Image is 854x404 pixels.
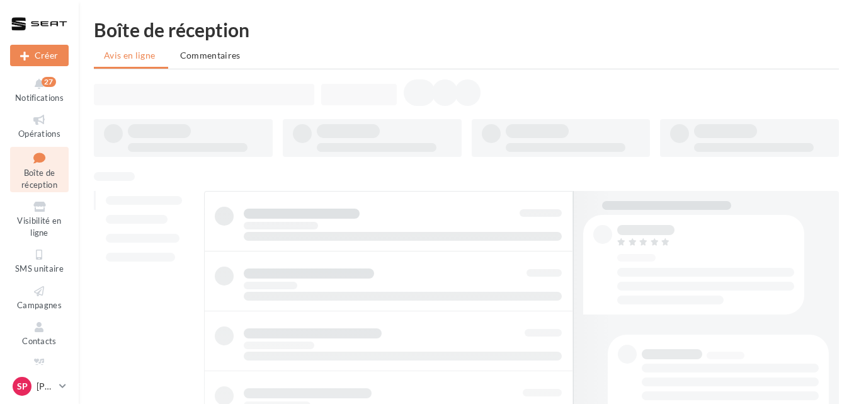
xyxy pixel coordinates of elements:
[18,129,60,139] span: Opérations
[15,93,64,103] span: Notifications
[94,20,839,39] div: Boîte de réception
[10,197,69,240] a: Visibilité en ligne
[10,74,69,105] button: Notifications 27
[17,380,28,393] span: Sp
[10,374,69,398] a: Sp [PERSON_NAME]
[42,77,56,87] div: 27
[37,380,54,393] p: [PERSON_NAME]
[10,45,69,66] div: Nouvelle campagne
[17,300,62,310] span: Campagnes
[10,45,69,66] button: Créer
[17,216,61,238] span: Visibilité en ligne
[180,50,241,61] span: Commentaires
[10,282,69,313] a: Campagnes
[10,354,69,385] a: Médiathèque
[15,263,64,274] span: SMS unitaire
[10,110,69,141] a: Opérations
[22,336,57,346] span: Contacts
[10,318,69,349] a: Contacts
[10,245,69,276] a: SMS unitaire
[21,168,57,190] span: Boîte de réception
[10,147,69,193] a: Boîte de réception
